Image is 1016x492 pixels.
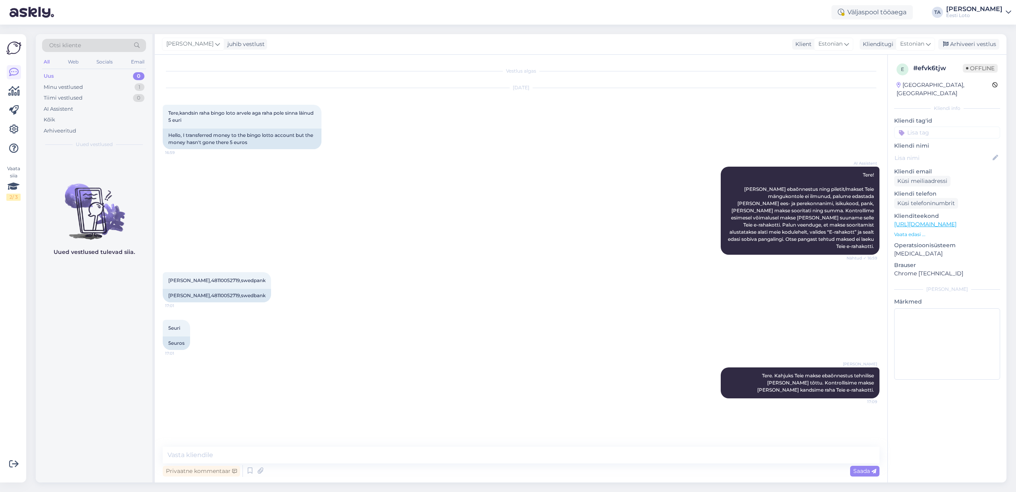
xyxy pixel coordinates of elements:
[847,160,877,166] span: AI Assistent
[6,165,21,201] div: Vaata siia
[894,117,1000,125] p: Kliendi tag'id
[792,40,812,48] div: Klient
[166,40,214,48] span: [PERSON_NAME]
[894,231,1000,238] p: Vaata edasi ...
[54,248,135,256] p: Uued vestlused tulevad siia.
[165,303,195,309] span: 17:01
[900,40,924,48] span: Estonian
[894,212,1000,220] p: Klienditeekond
[168,110,315,123] span: Tere,kandsin raha bingo loto arvele aga raha pole sinna läinud 5 euri
[894,221,956,228] a: [URL][DOMAIN_NAME]
[860,40,893,48] div: Klienditugi
[894,190,1000,198] p: Kliendi telefon
[49,41,81,50] span: Otsi kliente
[853,467,876,475] span: Saada
[913,63,963,73] div: # efvk6tjw
[165,350,195,356] span: 17:01
[757,373,875,393] span: Tere. Kahjuks Teie makse ebaõnnestus tehnilise [PERSON_NAME] tõttu. Kontrollisime makse [PERSON_N...
[847,255,877,261] span: Nähtud ✓ 16:59
[44,83,83,91] div: Minu vestlused
[44,105,73,113] div: AI Assistent
[66,57,80,67] div: Web
[963,64,998,73] span: Offline
[946,6,1003,12] div: [PERSON_NAME]
[894,269,1000,278] p: Chrome [TECHNICAL_ID]
[44,94,83,102] div: Tiimi vestlused
[946,12,1003,19] div: Eesti Loto
[894,198,958,209] div: Küsi telefoninumbrit
[932,7,943,18] div: TA
[897,81,992,98] div: [GEOGRAPHIC_DATA], [GEOGRAPHIC_DATA]
[894,261,1000,269] p: Brauser
[95,57,114,67] div: Socials
[894,298,1000,306] p: Märkmed
[6,194,21,201] div: 2 / 3
[894,241,1000,250] p: Operatsioonisüsteem
[894,250,1000,258] p: [MEDICAL_DATA]
[76,141,113,148] span: Uued vestlused
[163,84,879,91] div: [DATE]
[129,57,146,67] div: Email
[895,154,991,162] input: Lisa nimi
[133,72,144,80] div: 0
[163,67,879,75] div: Vestlus algas
[847,399,877,405] span: 17:09
[6,40,21,56] img: Askly Logo
[901,66,904,72] span: e
[894,105,1000,112] div: Kliendi info
[894,127,1000,138] input: Lisa tag
[831,5,913,19] div: Väljaspool tööaega
[894,176,951,186] div: Küsi meiliaadressi
[728,172,875,249] span: Tere! [PERSON_NAME] ebaõnnestus ning piletit/makset Teie mängukontole ei ilmunud, palume edastada...
[818,40,843,48] span: Estonian
[946,6,1011,19] a: [PERSON_NAME]Eesti Loto
[42,57,51,67] div: All
[44,116,55,124] div: Kõik
[163,129,321,149] div: Hello, I transferred money to the bingo lotto account but the money hasn't gone there 5 euros
[894,142,1000,150] p: Kliendi nimi
[135,83,144,91] div: 1
[44,127,76,135] div: Arhiveeritud
[843,361,877,367] span: [PERSON_NAME]
[168,277,266,283] span: [PERSON_NAME],48110052719,swedpank
[894,167,1000,176] p: Kliendi email
[133,94,144,102] div: 0
[938,39,999,50] div: Arhiveeri vestlus
[163,466,240,477] div: Privaatne kommentaar
[165,150,195,156] span: 16:59
[36,169,152,241] img: No chats
[224,40,265,48] div: juhib vestlust
[44,72,54,80] div: Uus
[894,286,1000,293] div: [PERSON_NAME]
[163,336,190,350] div: 5euros
[168,325,180,331] span: 5euri
[163,289,271,302] div: [PERSON_NAME],48110052719,swedbank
